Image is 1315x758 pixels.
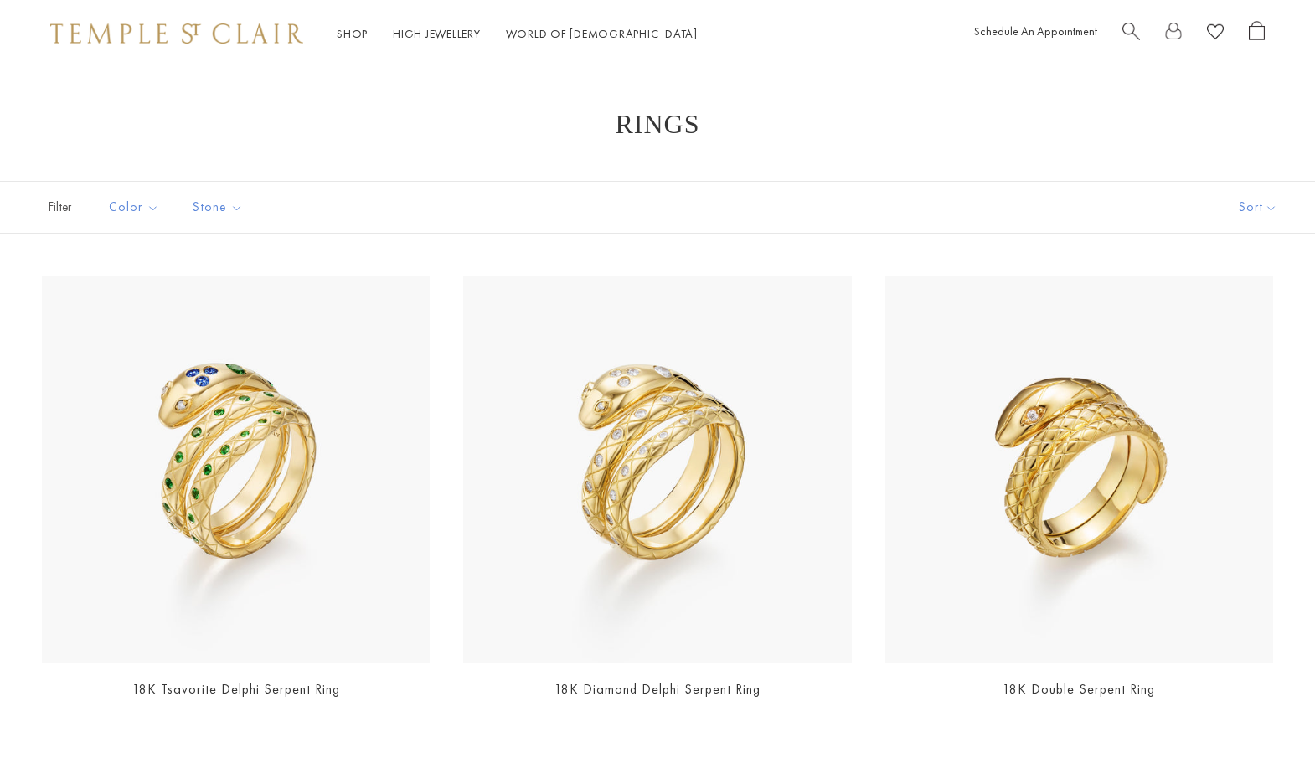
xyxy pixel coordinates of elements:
[337,26,368,41] a: ShopShop
[463,276,851,663] img: R31835-SERPENT
[132,680,340,698] a: 18K Tsavorite Delphi Serpent Ring
[101,197,172,218] span: Color
[50,23,303,44] img: Temple St. Clair
[393,26,481,41] a: High JewelleryHigh Jewellery
[42,276,430,663] a: R36135-SRPBSTGR36135-SRPBSTG
[1207,21,1224,47] a: View Wishlist
[184,197,255,218] span: Stone
[885,276,1273,663] a: 18K Double Serpent Ring18K Double Serpent Ring
[180,188,255,226] button: Stone
[42,276,430,663] img: R36135-SRPBSTG
[1122,21,1140,47] a: Search
[463,276,851,663] a: R31835-SERPENTR31835-SERPENT
[67,109,1248,139] h1: Rings
[1249,21,1265,47] a: Open Shopping Bag
[96,188,172,226] button: Color
[337,23,698,44] nav: Main navigation
[974,23,1097,39] a: Schedule An Appointment
[885,276,1273,663] img: 18K Double Serpent Ring
[506,26,698,41] a: World of [DEMOGRAPHIC_DATA]World of [DEMOGRAPHIC_DATA]
[554,680,761,698] a: 18K Diamond Delphi Serpent Ring
[1003,680,1155,698] a: 18K Double Serpent Ring
[1231,679,1298,741] iframe: Gorgias live chat messenger
[1201,182,1315,233] button: Show sort by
